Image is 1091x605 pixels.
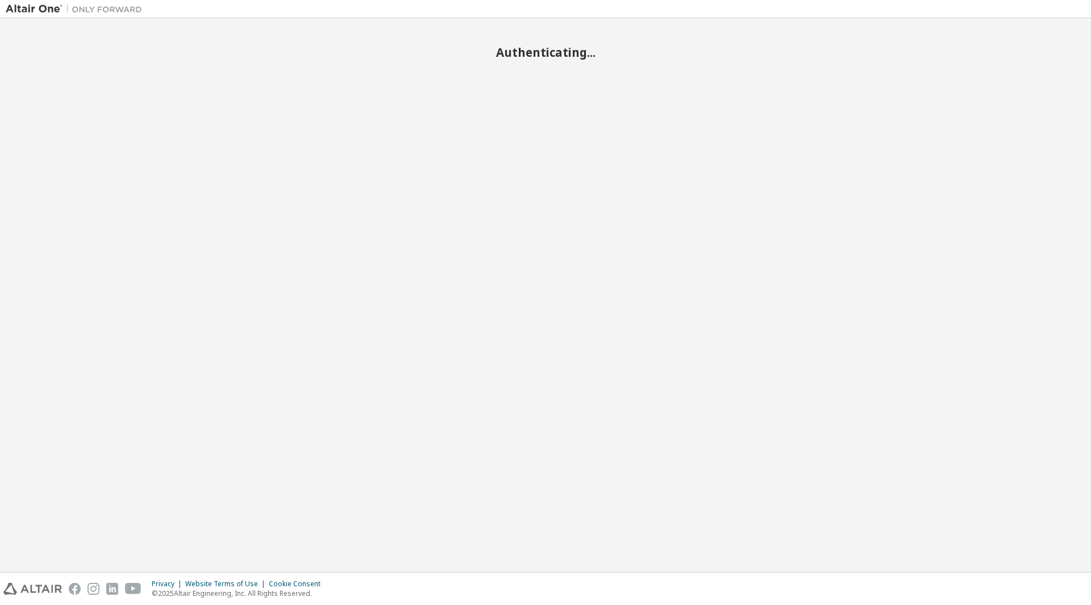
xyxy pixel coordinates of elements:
div: Privacy [152,579,185,589]
img: youtube.svg [125,583,141,595]
img: altair_logo.svg [3,583,62,595]
p: © 2025 Altair Engineering, Inc. All Rights Reserved. [152,589,327,598]
div: Website Terms of Use [185,579,269,589]
img: Altair One [6,3,148,15]
div: Cookie Consent [269,579,327,589]
img: instagram.svg [88,583,99,595]
img: facebook.svg [69,583,81,595]
h2: Authenticating... [6,45,1085,60]
img: linkedin.svg [106,583,118,595]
